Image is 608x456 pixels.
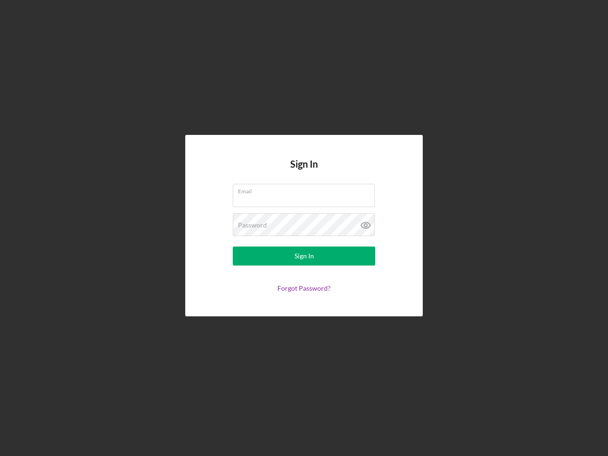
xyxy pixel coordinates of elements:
div: Sign In [294,247,314,266]
a: Forgot Password? [277,284,331,292]
h4: Sign In [290,159,318,184]
label: Password [238,221,267,229]
label: Email [238,184,375,195]
button: Sign In [233,247,375,266]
